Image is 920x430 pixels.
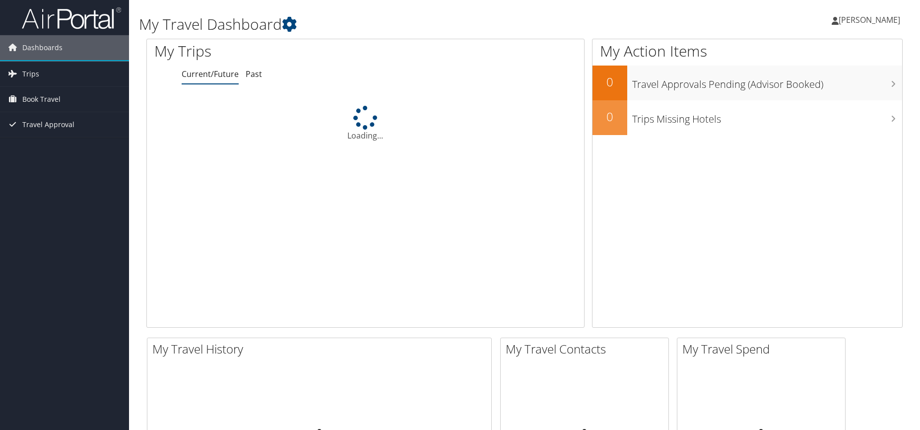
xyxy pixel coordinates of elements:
[632,107,902,126] h3: Trips Missing Hotels
[246,69,262,79] a: Past
[22,35,63,60] span: Dashboards
[832,5,910,35] a: [PERSON_NAME]
[592,66,902,100] a: 0Travel Approvals Pending (Advisor Booked)
[22,112,74,137] span: Travel Approval
[22,6,121,30] img: airportal-logo.png
[154,41,394,62] h1: My Trips
[682,341,845,358] h2: My Travel Spend
[182,69,239,79] a: Current/Future
[152,341,491,358] h2: My Travel History
[632,72,902,91] h3: Travel Approvals Pending (Advisor Booked)
[592,108,627,125] h2: 0
[22,62,39,86] span: Trips
[22,87,61,112] span: Book Travel
[592,100,902,135] a: 0Trips Missing Hotels
[592,41,902,62] h1: My Action Items
[506,341,668,358] h2: My Travel Contacts
[592,73,627,90] h2: 0
[839,14,900,25] span: [PERSON_NAME]
[147,106,584,142] div: Loading...
[139,14,653,35] h1: My Travel Dashboard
